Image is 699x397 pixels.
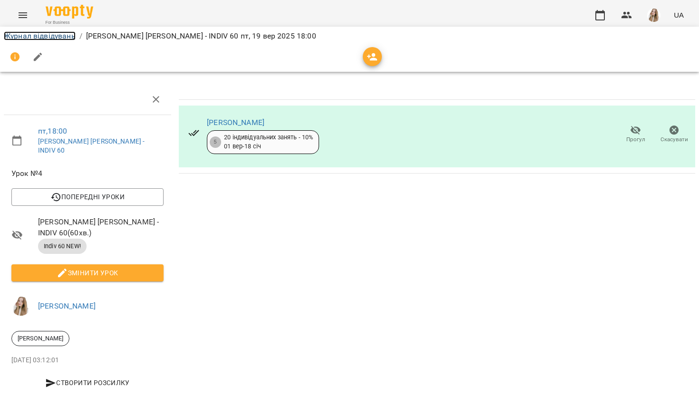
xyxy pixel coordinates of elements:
[11,168,164,179] span: Урок №4
[86,30,316,42] p: [PERSON_NAME] [PERSON_NAME] - INDIV 60 пт, 19 вер 2025 18:00
[19,191,156,203] span: Попередні уроки
[11,331,69,346] div: [PERSON_NAME]
[655,121,693,148] button: Скасувати
[11,374,164,391] button: Створити розсилку
[38,301,96,310] a: [PERSON_NAME]
[46,5,93,19] img: Voopty Logo
[4,31,76,40] a: Журнал відвідувань
[660,136,688,144] span: Скасувати
[647,9,660,22] img: fc43df1e16c3a0172d42df61c48c435b.jpeg
[12,334,69,343] span: [PERSON_NAME]
[674,10,684,20] span: UA
[19,267,156,279] span: Змінити урок
[38,137,145,155] a: [PERSON_NAME] [PERSON_NAME] - INDIV 60
[15,377,160,388] span: Створити розсилку
[79,30,82,42] li: /
[46,19,93,26] span: For Business
[210,136,221,148] div: 5
[616,121,655,148] button: Прогул
[38,216,164,239] span: [PERSON_NAME] [PERSON_NAME] - INDIV 60 ( 60 хв. )
[38,126,67,136] a: пт , 18:00
[38,242,87,251] span: Indiv 60 NEW!
[626,136,645,144] span: Прогул
[4,30,695,42] nav: breadcrumb
[224,133,313,151] div: 20 індивідуальних занять - 10% 01 вер - 18 січ
[11,4,34,27] button: Menu
[11,188,164,205] button: Попередні уроки
[670,6,688,24] button: UA
[11,297,30,316] img: fc43df1e16c3a0172d42df61c48c435b.jpeg
[11,264,164,281] button: Змінити урок
[207,118,264,127] a: [PERSON_NAME]
[11,356,164,365] p: [DATE] 03:12:01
